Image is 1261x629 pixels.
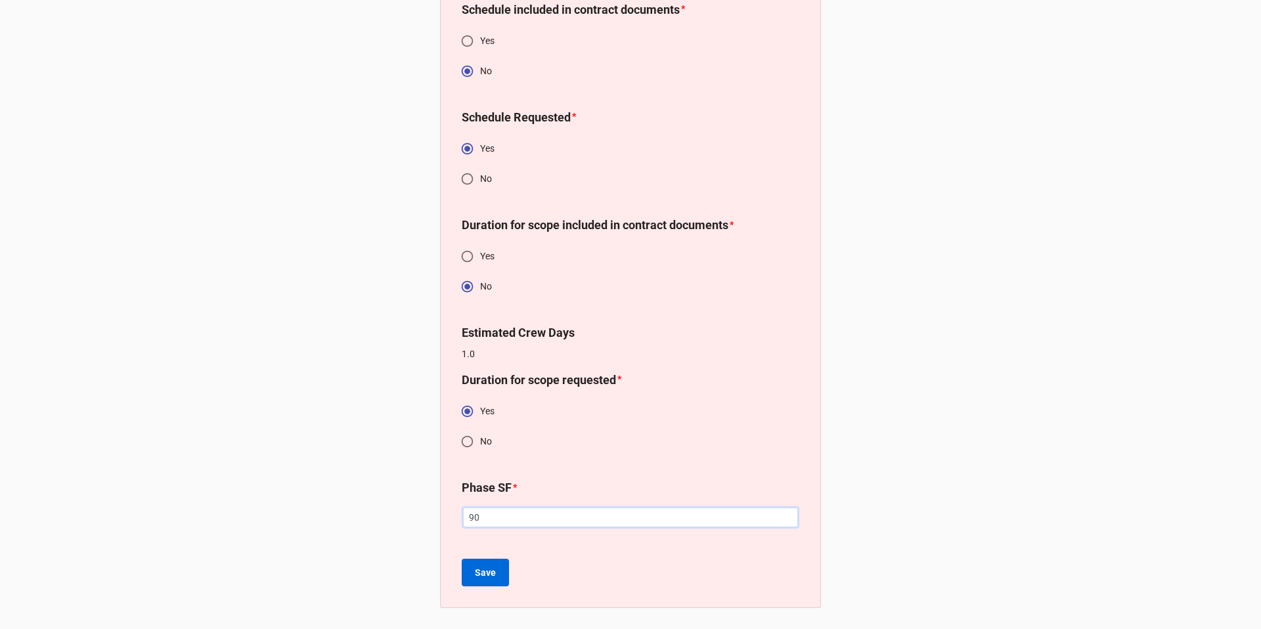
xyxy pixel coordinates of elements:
[480,404,495,418] span: Yes
[462,559,509,586] button: Save
[480,249,495,263] span: Yes
[480,435,492,448] span: No
[462,479,512,497] label: Phase SF
[462,347,799,360] p: 1.0
[462,371,616,389] label: Duration for scope requested
[480,64,492,78] span: No
[480,280,492,293] span: No
[462,216,728,234] label: Duration for scope included in contract documents
[480,142,495,156] span: Yes
[480,34,495,48] span: Yes
[462,108,571,127] label: Schedule Requested
[462,1,680,19] label: Schedule included in contract documents
[475,566,496,580] b: Save
[462,326,575,339] b: Estimated Crew Days
[480,172,492,186] span: No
